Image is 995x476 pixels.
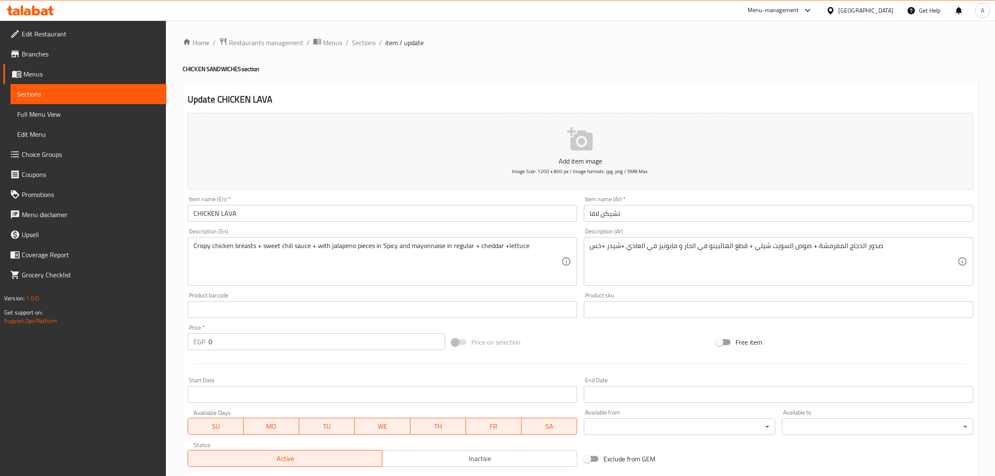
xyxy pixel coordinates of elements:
div: ​ [782,418,973,435]
a: Choice Groups [3,144,166,164]
button: Add item imageImage Size: 1200 x 800 px / Image formats: jpg, png / 5MB Max. [188,113,973,189]
a: Menus [313,37,342,48]
span: Sections [17,89,160,99]
span: Price on selection [471,337,521,347]
h4: CHICKEN SANDWICHES section [183,65,978,73]
span: TU [303,420,351,432]
button: WE [355,418,410,435]
span: SA [525,420,574,432]
span: Exclude from GEM [603,454,655,464]
span: SU [191,420,240,432]
a: Promotions [3,184,166,205]
textarea: Crispy chicken breasts + sweet chili sauce + with jalapeno pieces in Spicy and mayonnaise in regu... [193,242,561,282]
span: 1.0.0 [26,293,39,304]
button: SA [522,418,577,435]
a: Menus [3,64,166,84]
div: Menu-management [748,5,799,15]
a: Sections [352,38,376,48]
span: TH [414,420,463,432]
a: Support.OpsPlatform [4,315,57,326]
button: FR [466,418,522,435]
nav: breadcrumb [183,37,978,48]
a: Branches [3,44,166,64]
span: Edit Menu [17,129,160,139]
a: Coverage Report [3,245,166,265]
span: WE [358,420,407,432]
button: Inactive [382,450,577,467]
a: Sections [10,84,166,104]
span: Inactive [386,453,574,465]
span: Menus [23,69,160,79]
span: item / update [385,38,424,48]
input: Enter name En [188,205,577,222]
span: Coverage Report [22,250,160,260]
textarea: صدور الدجاج المقرمشة + صوص السويت شيلي + قطع الهالبينو في الحار و مايونيز في العادي +شيدر +خس [590,242,957,282]
a: Upsell [3,225,166,245]
a: Home [183,38,209,48]
li: / [346,38,349,48]
span: Branches [22,49,160,59]
input: Please enter product barcode [188,301,577,318]
span: FR [469,420,518,432]
button: SU [188,418,244,435]
span: Promotions [22,189,160,200]
span: MO [247,420,296,432]
span: Restaurants management [229,38,303,48]
a: Menu disclaimer [3,205,166,225]
span: Menus [323,38,342,48]
h2: Update CHICKEN LAVA [188,93,973,106]
a: Full Menu View [10,104,166,124]
span: Grocery Checklist [22,270,160,280]
li: / [307,38,310,48]
span: Upsell [22,230,160,240]
a: Coupons [3,164,166,184]
span: Version: [4,293,25,304]
button: TU [299,418,355,435]
p: Add item image [201,156,960,166]
span: A [981,6,984,15]
span: Active [191,453,379,465]
input: Please enter price [209,333,445,350]
span: Get support on: [4,307,43,318]
li: / [379,38,382,48]
a: Grocery Checklist [3,265,166,285]
span: Free item [735,337,762,347]
p: EGP [193,337,205,347]
span: Choice Groups [22,149,160,159]
a: Restaurants management [219,37,303,48]
input: Enter name Ar [584,205,973,222]
a: Edit Menu [10,124,166,144]
span: Menu disclaimer [22,210,160,220]
button: TH [410,418,466,435]
span: Coupons [22,169,160,179]
a: Edit Restaurant [3,24,166,44]
button: Active [188,450,383,467]
input: Please enter product sku [584,301,973,318]
span: Full Menu View [17,109,160,119]
span: Edit Restaurant [22,29,160,39]
li: / [213,38,216,48]
div: ​ [584,418,775,435]
button: MO [244,418,299,435]
span: Image Size: 1200 x 800 px / Image formats: jpg, png / 5MB Max. [512,166,649,176]
div: [GEOGRAPHIC_DATA] [838,6,893,15]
